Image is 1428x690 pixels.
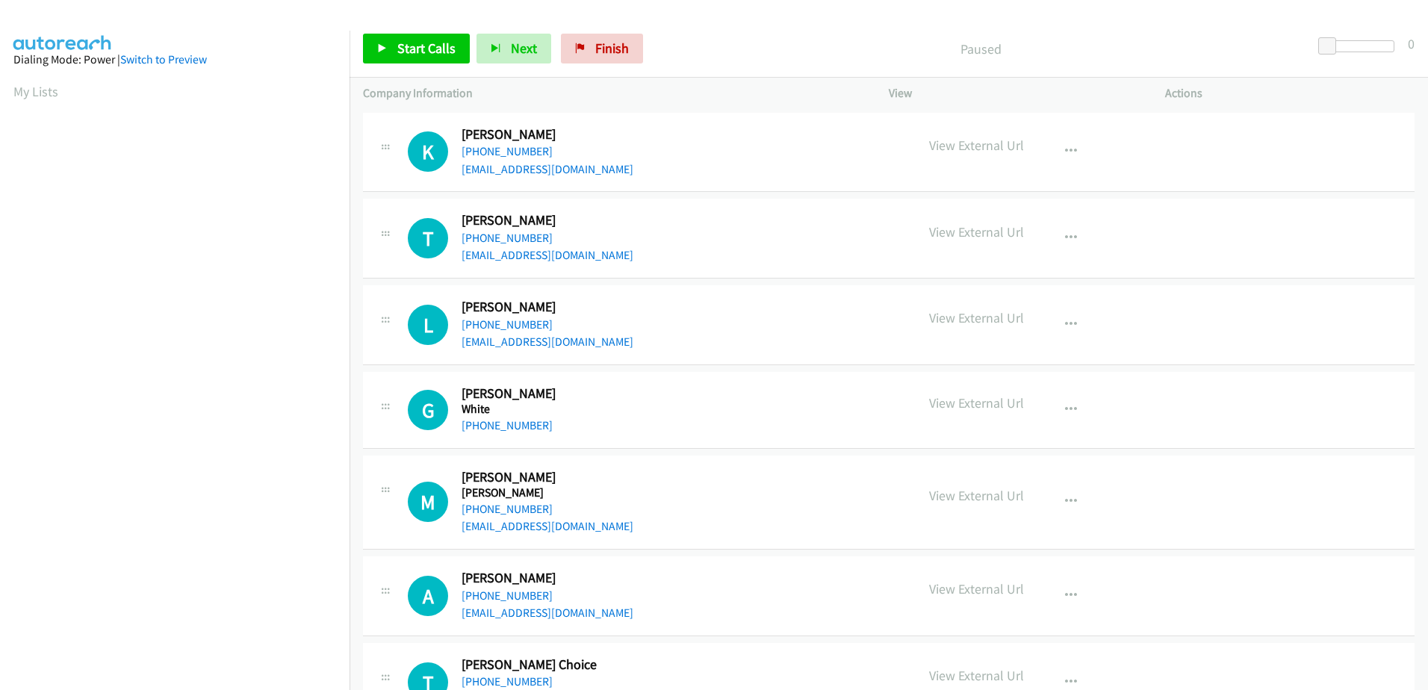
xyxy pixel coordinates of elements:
[462,674,553,689] a: [PHONE_NUMBER]
[929,222,1024,242] p: View External Url
[462,519,633,533] a: [EMAIL_ADDRESS][DOMAIN_NAME]
[408,576,448,616] div: The call is yet to be attempted
[462,212,629,229] h2: [PERSON_NAME]
[408,218,448,258] h1: T
[462,335,633,349] a: [EMAIL_ADDRESS][DOMAIN_NAME]
[462,299,629,316] h2: [PERSON_NAME]
[408,131,448,172] div: The call is yet to be attempted
[408,305,448,345] h1: L
[1165,84,1415,102] p: Actions
[462,317,553,332] a: [PHONE_NUMBER]
[408,482,448,522] div: The call is yet to be attempted
[462,248,633,262] a: [EMAIL_ADDRESS][DOMAIN_NAME]
[397,40,456,57] span: Start Calls
[476,34,551,63] button: Next
[511,40,537,57] span: Next
[363,34,470,63] a: Start Calls
[462,485,633,500] h5: [PERSON_NAME]
[462,144,553,158] a: [PHONE_NUMBER]
[408,390,448,430] h1: G
[929,485,1024,506] p: View External Url
[929,308,1024,328] p: View External Url
[13,51,336,69] div: Dialing Mode: Power |
[929,393,1024,413] p: View External Url
[889,84,1138,102] p: View
[408,218,448,258] div: The call is yet to be attempted
[408,482,448,522] h1: M
[462,418,553,432] a: [PHONE_NUMBER]
[929,579,1024,599] p: View External Url
[462,231,553,245] a: [PHONE_NUMBER]
[1326,40,1394,52] div: Delay between calls (in seconds)
[408,131,448,172] h1: K
[1408,34,1415,54] div: 0
[462,588,553,603] a: [PHONE_NUMBER]
[363,84,862,102] p: Company Information
[462,385,629,402] h2: [PERSON_NAME]
[561,34,643,63] a: Finish
[408,305,448,345] div: The call is yet to be attempted
[462,126,629,143] h2: [PERSON_NAME]
[663,39,1299,59] p: Paused
[462,162,633,176] a: [EMAIL_ADDRESS][DOMAIN_NAME]
[408,390,448,430] div: The call is yet to be attempted
[462,402,629,417] h5: White
[13,83,58,100] a: My Lists
[462,469,629,486] h2: [PERSON_NAME]
[929,135,1024,155] p: View External Url
[120,52,207,66] a: Switch to Preview
[595,40,629,57] span: Finish
[462,656,629,674] h2: [PERSON_NAME] Choice
[462,606,633,620] a: [EMAIL_ADDRESS][DOMAIN_NAME]
[929,665,1024,686] p: View External Url
[462,502,553,516] a: [PHONE_NUMBER]
[408,576,448,616] h1: A
[462,570,629,587] h2: [PERSON_NAME]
